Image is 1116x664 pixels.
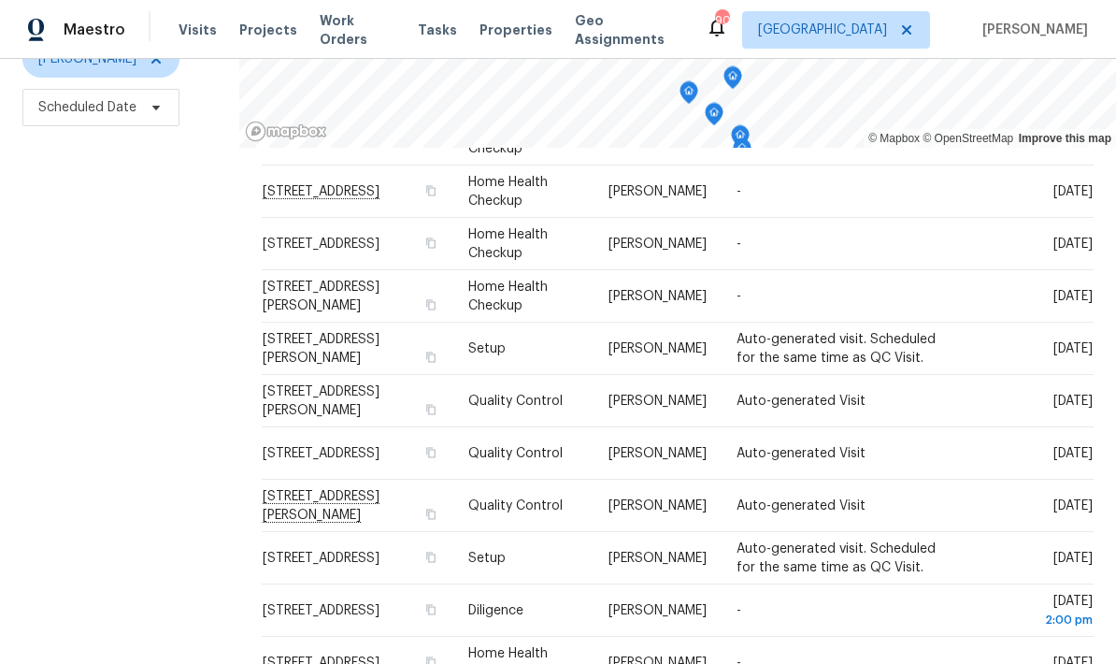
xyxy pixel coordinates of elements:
[1053,499,1093,512] span: [DATE]
[723,66,742,95] div: Map marker
[758,21,887,39] span: [GEOGRAPHIC_DATA]
[608,290,707,303] span: [PERSON_NAME]
[422,235,438,252] button: Copy Address
[868,132,920,145] a: Mapbox
[923,132,1013,145] a: OpenStreetMap
[737,147,756,176] div: Map marker
[418,23,457,36] span: Tasks
[987,611,1093,629] div: 2:00 pm
[737,447,866,460] span: Auto-generated Visit
[737,333,936,365] span: Auto-generated visit. Scheduled for the same time as QC Visit.
[468,342,506,355] span: Setup
[705,103,723,132] div: Map marker
[263,552,379,565] span: [STREET_ADDRESS]
[1053,185,1093,198] span: [DATE]
[38,98,136,117] span: Scheduled Date
[468,447,563,460] span: Quality Control
[468,176,548,208] span: Home Health Checkup
[733,138,751,167] div: Map marker
[1053,342,1093,355] span: [DATE]
[468,604,523,617] span: Diligence
[737,604,741,617] span: -
[422,601,438,618] button: Copy Address
[608,238,707,251] span: [PERSON_NAME]
[263,281,379,312] span: [STREET_ADDRESS][PERSON_NAME]
[263,447,379,460] span: [STREET_ADDRESS]
[179,21,217,39] span: Visits
[245,121,327,142] a: Mapbox homepage
[1053,447,1093,460] span: [DATE]
[608,604,707,617] span: [PERSON_NAME]
[479,21,552,39] span: Properties
[422,444,438,461] button: Copy Address
[422,549,438,566] button: Copy Address
[468,228,548,260] span: Home Health Checkup
[263,385,379,417] span: [STREET_ADDRESS][PERSON_NAME]
[737,185,741,198] span: -
[239,21,297,39] span: Projects
[468,395,563,408] span: Quality Control
[608,447,707,460] span: [PERSON_NAME]
[468,499,563,512] span: Quality Control
[608,552,707,565] span: [PERSON_NAME]
[422,401,438,418] button: Copy Address
[737,542,936,574] span: Auto-generated visit. Scheduled for the same time as QC Visit.
[975,21,1088,39] span: [PERSON_NAME]
[1019,132,1111,145] a: Improve this map
[422,296,438,313] button: Copy Address
[987,595,1093,629] span: [DATE]
[608,342,707,355] span: [PERSON_NAME]
[608,395,707,408] span: [PERSON_NAME]
[422,506,438,523] button: Copy Address
[263,604,379,617] span: [STREET_ADDRESS]
[263,238,379,251] span: [STREET_ADDRESS]
[1053,290,1093,303] span: [DATE]
[468,281,548,312] span: Home Health Checkup
[1053,395,1093,408] span: [DATE]
[64,21,125,39] span: Maestro
[608,185,707,198] span: [PERSON_NAME]
[468,552,506,565] span: Setup
[680,81,698,110] div: Map marker
[320,11,395,49] span: Work Orders
[422,182,438,199] button: Copy Address
[608,499,707,512] span: [PERSON_NAME]
[1053,238,1093,251] span: [DATE]
[575,11,683,49] span: Geo Assignments
[731,125,750,154] div: Map marker
[1053,552,1093,565] span: [DATE]
[737,395,866,408] span: Auto-generated Visit
[263,333,379,365] span: [STREET_ADDRESS][PERSON_NAME]
[715,11,728,30] div: 90
[422,349,438,366] button: Copy Address
[38,50,136,68] span: [PERSON_NAME]
[737,290,741,303] span: -
[737,238,741,251] span: -
[737,499,866,512] span: Auto-generated Visit
[468,123,548,155] span: Home Health Checkup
